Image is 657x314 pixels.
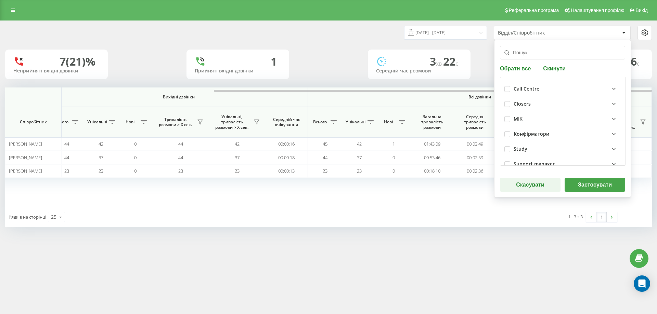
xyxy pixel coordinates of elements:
span: 23 [323,168,327,174]
span: 37 [235,154,240,161]
div: Прийняті вхідні дзвінки [195,68,281,74]
div: Support manager [514,161,555,167]
button: Скинути [541,65,568,71]
span: 42 [357,141,362,147]
span: 45 [323,141,327,147]
span: 44 [323,154,327,161]
td: 00:02:36 [453,164,496,178]
span: 0 [134,154,137,161]
div: Call Centre [514,86,539,92]
span: Всі дзвінки [328,94,631,100]
td: 00:00:18 [265,151,308,164]
span: Реферальна програма [509,8,559,13]
span: c [455,60,458,67]
td: 00:00:16 [265,137,308,151]
span: 0 [392,154,395,161]
span: Всього [53,119,70,125]
td: 00:03:49 [453,137,496,151]
span: Загальна тривалість розмови [416,114,448,130]
div: 7 (21)% [60,55,95,68]
span: 37 [99,154,103,161]
span: Нові [380,119,397,125]
input: Пошук [500,46,625,59]
div: 1 - 3 з 3 [568,213,583,220]
button: Скасувати [500,178,561,192]
span: 0 [134,141,137,147]
span: 1 [392,141,395,147]
span: 0 [392,168,395,174]
span: Вихідні дзвінки [66,94,292,100]
span: 22 [443,54,458,69]
span: Нові [121,119,139,125]
span: Рядків на сторінці [9,214,46,220]
div: 25 [51,214,56,220]
span: хв [436,60,443,67]
td: 00:00:13 [265,164,308,178]
span: 44 [178,141,183,147]
span: Тривалість розмови > Х сек. [156,117,195,127]
span: Унікальні [87,119,107,125]
div: 1 [271,55,277,68]
span: 0 [134,168,137,174]
div: Неприйняті вхідні дзвінки [13,68,100,74]
div: Study [514,146,527,152]
span: 42 [99,141,103,147]
span: Налаштування профілю [571,8,624,13]
span: [PERSON_NAME] [9,141,42,147]
span: Середня тривалість розмови [459,114,491,130]
span: 44 [178,154,183,161]
div: Відділ/Співробітник [498,30,580,36]
a: 1 [596,212,607,222]
button: Застосувати [565,178,625,192]
span: Всього [311,119,328,125]
button: Обрати все [500,65,533,71]
div: МІК [514,116,523,122]
span: c [637,60,640,67]
span: Унікальні, тривалість розмови > Х сек. [212,114,252,130]
span: Співробітник [11,119,55,125]
span: 44 [64,154,69,161]
div: Конфірматори [514,131,550,137]
span: 42 [235,141,240,147]
span: 23 [99,168,103,174]
td: 00:18:10 [411,164,453,178]
div: Closers [514,101,531,107]
td: 01:43:09 [411,137,453,151]
div: Open Intercom Messenger [634,275,650,292]
span: 3 [430,54,443,69]
span: 23 [235,168,240,174]
span: 44 [64,141,69,147]
span: 23 [357,168,362,174]
span: [PERSON_NAME] [9,168,42,174]
span: 16 [624,54,640,69]
span: 23 [64,168,69,174]
span: Унікальні [346,119,365,125]
span: Вихід [636,8,648,13]
td: 00:53:46 [411,151,453,164]
td: 00:02:59 [453,151,496,164]
span: [PERSON_NAME] [9,154,42,161]
span: 23 [178,168,183,174]
span: Середній час очікування [270,117,302,127]
div: Середній час розмови [376,68,462,74]
span: 37 [357,154,362,161]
